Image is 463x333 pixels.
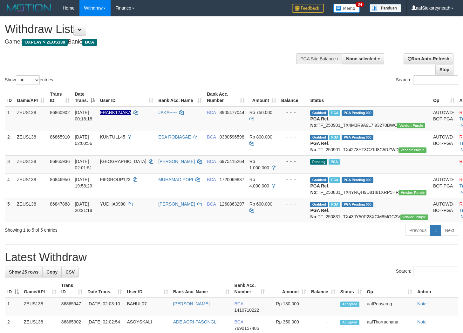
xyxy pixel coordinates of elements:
a: Run Auto-Refresh [404,53,453,64]
span: 86847888 [50,201,70,207]
th: ID [5,88,14,106]
td: aafPonsarng [364,298,415,316]
span: Rp 800.000 [249,134,272,139]
b: PGA Ref. No: [310,208,329,219]
span: Pending [310,159,327,165]
img: Feedback.jpg [292,4,324,13]
div: - - - [281,176,305,183]
span: BCA [207,159,216,164]
span: CSV [65,269,75,275]
th: Bank Acc. Name: activate to sort column ascending [156,88,204,106]
span: Copy 1260863297 to clipboard [220,201,244,207]
a: [PERSON_NAME] [158,201,195,207]
td: TF_250901_TX4M3R9A9L7I93270BWC [308,106,431,131]
span: BCA [82,39,97,46]
a: MUHAMAD YOPI [158,177,193,182]
select: Showentries [16,75,40,85]
th: Op: activate to sort column ascending [364,280,415,298]
span: Marked by aafsolysreylen [329,159,340,165]
td: ZEUS138 [14,173,47,198]
td: AUTOWD-BOT-PGA [431,131,457,155]
th: Bank Acc. Number: activate to sort column ascending [204,88,247,106]
span: Rp 1.000.000 [249,159,269,170]
div: - - - [281,201,305,207]
a: ADE AGRI PASONGLI [173,319,218,324]
span: PGA Pending [342,135,373,140]
span: FIFGROUP123 [100,177,131,182]
td: ZEUS138 [14,155,47,173]
th: Amount: activate to sort column ascending [267,280,309,298]
span: Rp 600.000 [249,201,272,207]
h4: Game: Bank: [5,39,302,45]
span: KUNTULL45 [100,134,125,139]
span: Grabbed [310,177,328,183]
span: Copy 1410710222 to clipboard [235,308,259,313]
th: Balance [279,88,308,106]
a: Stop [435,64,453,75]
td: 2 [5,131,14,155]
span: Vendor URL: https://trx4.1velocity.biz [399,190,426,195]
td: Rp 130,000 [267,298,309,316]
span: 34 [356,2,364,7]
span: Copy 7990157485 to clipboard [235,326,259,331]
h1: Withdraw List [5,23,302,36]
span: Rp 750.000 [249,110,272,115]
span: [DATE] 00:18:18 [75,110,92,121]
th: Balance: activate to sort column ascending [309,280,338,298]
th: Date Trans.: activate to sort column descending [72,88,97,106]
td: 3 [5,155,14,173]
a: [PERSON_NAME] [173,301,210,306]
span: YUDHA0980 [100,201,126,207]
span: BCA [235,301,243,306]
img: Button%20Memo.svg [333,4,360,13]
span: Marked by aafpengsreynich [329,110,340,116]
a: Copy [42,267,62,277]
div: PGA Site Balance / [296,53,342,64]
label: Search: [396,75,458,85]
td: ZEUS138 [14,198,47,222]
h1: Latest Withdraw [5,251,458,264]
a: Note [417,301,427,306]
th: ID: activate to sort column descending [5,280,21,298]
div: Showing 1 to 5 of 5 entries [5,224,188,233]
th: User ID: activate to sort column ascending [98,88,156,106]
span: [DATE] 20:21:18 [75,201,92,213]
th: Trans ID: activate to sort column ascending [47,88,72,106]
span: Vendor URL: https://trx4.1velocity.biz [397,123,425,128]
span: [DATE] 02:00:56 [75,134,92,146]
span: BCA [207,110,216,115]
span: None selected [346,56,376,61]
span: 86860902 [50,110,70,115]
a: [PERSON_NAME] [158,159,195,164]
b: PGA Ref. No: [310,116,329,128]
td: 4 [5,173,14,198]
th: Status: activate to sort column ascending [338,280,364,298]
span: [GEOGRAPHIC_DATA] [100,159,146,164]
span: [DATE] 19:58:29 [75,177,92,188]
input: Search: [413,75,458,85]
span: 86865910 [50,134,70,139]
td: TF_250901_TX4278YT3GZKI8C5RZWD [308,131,431,155]
span: BCA [235,319,243,324]
td: ZEUS138 [14,131,47,155]
span: Marked by aafnoeunsreypich [329,202,340,207]
span: Grabbed [310,135,328,140]
b: PGA Ref. No: [310,183,329,195]
label: Show entries [5,75,53,85]
span: Show 25 rows [9,269,38,275]
th: Date Trans.: activate to sort column ascending [85,280,124,298]
span: Vendor URL: https://trx4.1velocity.biz [400,214,428,220]
th: Amount: activate to sort column ascending [247,88,279,106]
a: CSV [61,267,79,277]
label: Search: [396,267,458,276]
b: PGA Ref. No: [310,141,329,152]
a: Next [441,225,458,236]
span: Copy [46,269,58,275]
span: PGA Pending [342,110,373,116]
input: Search: [413,267,458,276]
span: BCA [207,134,216,139]
span: Nama rekening ada tanda titik/strip, harap diedit [100,110,131,115]
span: OXPLAY > ZEUS138 [22,39,68,46]
span: Vendor URL: https://trx4.1velocity.biz [398,147,426,153]
span: Copy 0380596598 to clipboard [220,134,244,139]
